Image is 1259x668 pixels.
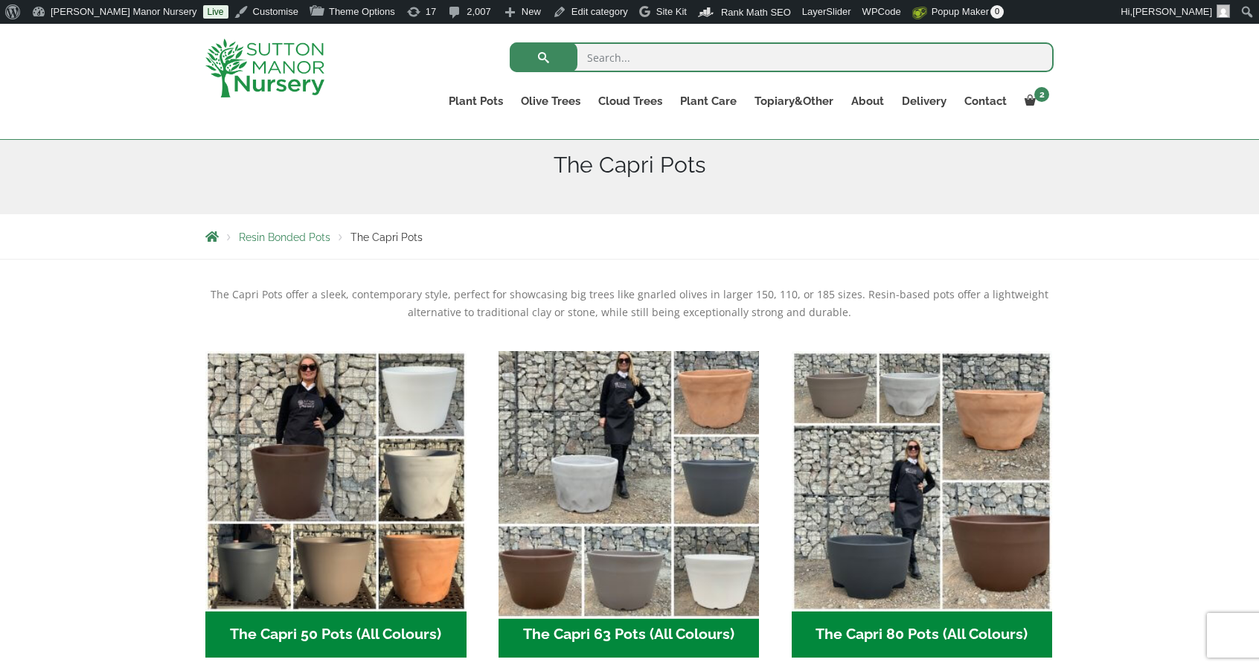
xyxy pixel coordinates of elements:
a: Resin Bonded Pots [239,231,330,243]
a: Olive Trees [512,91,589,112]
a: Visit product category The Capri 63 Pots (All Colours) [499,351,760,658]
a: Delivery [893,91,955,112]
a: 2 [1016,91,1054,112]
span: [PERSON_NAME] [1133,6,1212,17]
a: Contact [955,91,1016,112]
img: logo [205,39,324,97]
h2: The Capri 63 Pots (All Colours) [499,611,760,658]
a: Plant Pots [440,91,512,112]
span: The Capri Pots [350,231,423,243]
span: Rank Math SEO [721,7,791,18]
span: 0 [990,5,1004,19]
a: About [842,91,893,112]
h2: The Capri 50 Pots (All Colours) [205,611,467,658]
nav: Breadcrumbs [205,231,1054,243]
p: The Capri Pots offer a sleek, contemporary style, perfect for showcasing big trees like gnarled o... [205,286,1054,321]
a: Visit product category The Capri 50 Pots (All Colours) [205,351,467,658]
a: Topiary&Other [746,91,842,112]
a: Live [203,5,228,19]
a: Plant Care [671,91,746,112]
span: 2 [1034,87,1049,102]
input: Search... [510,42,1054,72]
h2: The Capri 80 Pots (All Colours) [792,611,1053,658]
a: Visit product category The Capri 80 Pots (All Colours) [792,351,1053,658]
img: The Capri 63 Pots (All Colours) [492,344,766,618]
h1: The Capri Pots [205,152,1054,179]
a: Cloud Trees [589,91,671,112]
img: The Capri 80 Pots (All Colours) [792,351,1053,612]
img: The Capri 50 Pots (All Colours) [205,351,467,612]
span: Site Kit [656,6,687,17]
